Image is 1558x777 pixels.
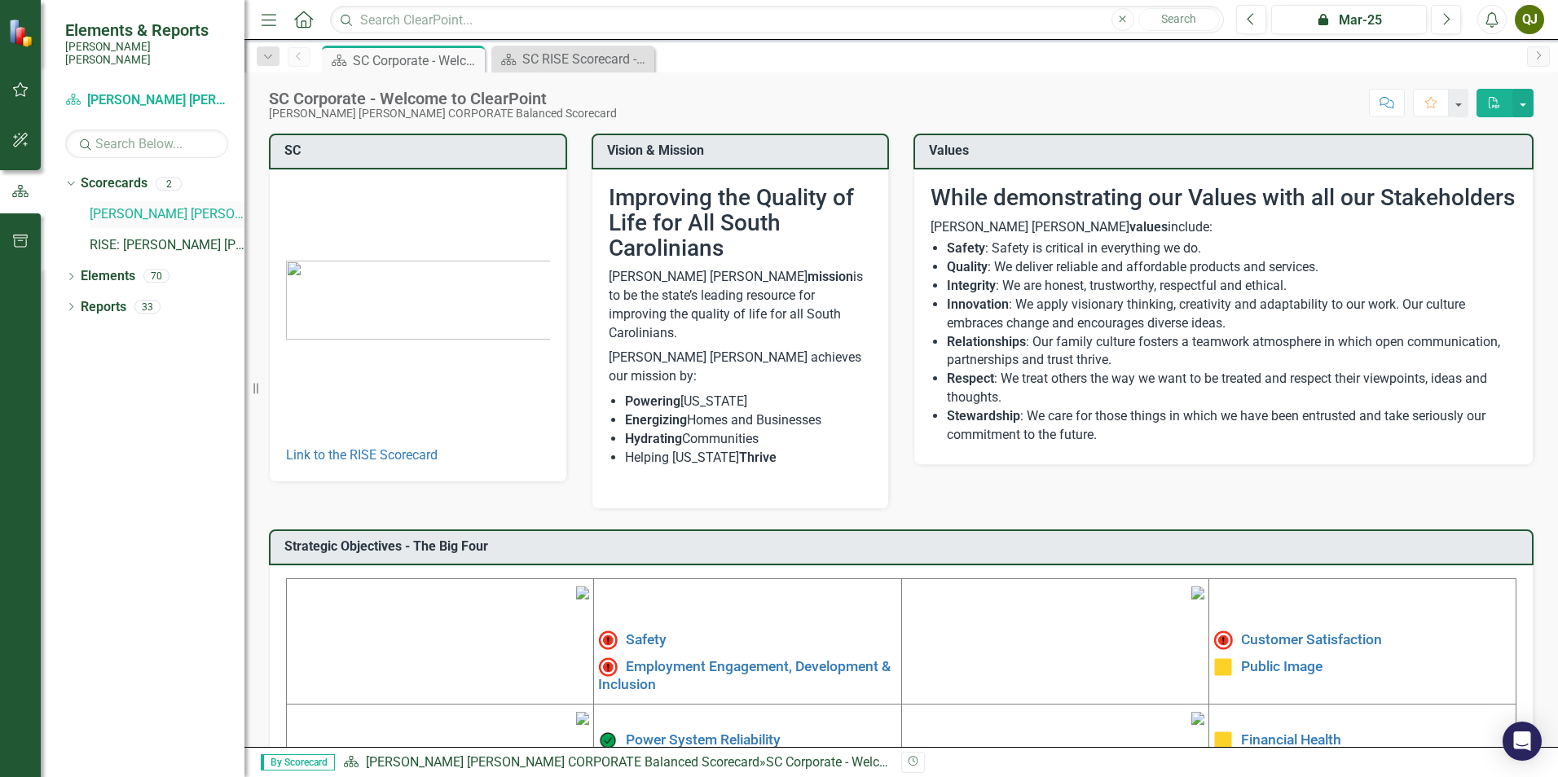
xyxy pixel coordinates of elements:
div: Mar-25 [1277,11,1421,30]
li: : Our family culture fosters a teamwork atmosphere in which open communication, partnerships and ... [947,333,1516,371]
img: Caution [1213,731,1233,750]
div: SC RISE Scorecard - Welcome to ClearPoint [522,49,650,69]
h3: SC [284,143,557,158]
input: Search Below... [65,129,228,158]
strong: Hydrating [625,431,682,446]
strong: Energizing [625,412,687,428]
h2: Improving the Quality of Life for All South Carolinians [609,186,873,261]
li: : We treat others the way we want to be treated and respect their viewpoints, ideas and thoughts. [947,370,1516,407]
li: : We care for those things in which we have been entrusted and take seriously our commitment to t... [947,407,1516,445]
strong: Quality [947,259,988,274]
img: Caution [1213,657,1233,677]
small: [PERSON_NAME] [PERSON_NAME] [65,40,228,67]
strong: Thrive [739,450,777,465]
a: [PERSON_NAME] [PERSON_NAME] CORPORATE Balanced Scorecard [90,205,244,224]
div: 33 [134,300,161,314]
a: Customer Satisfaction [1241,631,1382,647]
div: 2 [156,177,182,191]
strong: Powering [625,393,680,409]
div: Open Intercom Messenger [1503,722,1542,761]
a: Public Image [1241,657,1323,674]
a: [PERSON_NAME] [PERSON_NAME] CORPORATE Balanced Scorecard [65,91,228,110]
div: SC Corporate - Welcome to ClearPoint [766,754,982,770]
img: Not Meeting Target [1213,630,1233,650]
strong: Integrity [947,278,996,293]
div: [PERSON_NAME] [PERSON_NAME] CORPORATE Balanced Scorecard [269,108,617,120]
li: Helping [US_STATE] [625,449,873,468]
a: Financial Health [1241,731,1341,748]
strong: Relationships [947,334,1026,349]
li: Communities [625,430,873,449]
img: mceclip4.png [1191,712,1204,725]
h2: While demonstrating our Values with all our Stakeholders [931,186,1516,211]
p: [PERSON_NAME] [PERSON_NAME] achieves our mission by: [609,345,873,389]
a: Power System Reliability [626,731,781,748]
div: SC Corporate - Welcome to ClearPoint [269,90,617,108]
strong: Stewardship [947,408,1020,424]
div: 70 [143,270,169,283]
strong: Safety [947,240,985,256]
img: mceclip3%20v3.png [576,712,589,725]
li: : Safety is critical in everything we do. [947,239,1516,258]
a: Link to the RISE Scorecard [286,447,438,463]
img: mceclip1%20v4.png [576,586,589,599]
li: Homes and Businesses [625,411,873,430]
input: Search ClearPoint... [330,6,1224,34]
p: [PERSON_NAME] [PERSON_NAME] include: [931,218,1516,237]
div: » [343,753,889,772]
strong: values [1129,219,1168,235]
li: [US_STATE] [625,393,873,411]
a: Scorecards [81,174,147,193]
strong: Respect [947,371,994,386]
button: QJ [1515,5,1544,34]
img: On Target [598,731,618,750]
img: Not Meeting Target [598,657,618,677]
h3: Values [929,143,1524,158]
strong: Innovation [947,296,1009,312]
span: By Scorecard [261,754,335,770]
img: mceclip2%20v3.png [1191,586,1204,599]
h3: Vision & Mission [607,143,880,158]
img: ClearPoint Strategy [8,19,37,47]
a: Employment Engagement, Development & Inclusion [598,657,891,691]
li: : We deliver reliable and affordable products and services. [947,258,1516,277]
li: : We apply visionary thinking, creativity and adaptability to our work. Our culture embraces chan... [947,296,1516,333]
span: Search [1161,12,1196,25]
a: Reports [81,298,126,317]
img: Not Meeting Target [598,630,618,650]
a: Elements [81,267,135,286]
a: [PERSON_NAME] [PERSON_NAME] CORPORATE Balanced Scorecard [366,754,759,770]
button: Mar-25 [1271,5,1427,34]
span: Elements & Reports [65,20,228,40]
p: [PERSON_NAME] [PERSON_NAME] is to be the state’s leading resource for improving the quality of li... [609,268,873,345]
div: SC Corporate - Welcome to ClearPoint [353,50,481,71]
li: : We are honest, trustworthy, respectful and ethical. [947,277,1516,296]
button: Search [1138,8,1220,31]
strong: mission [808,269,853,284]
a: RISE: [PERSON_NAME] [PERSON_NAME] Recognizing Innovation, Safety and Excellence [90,236,244,255]
a: SC RISE Scorecard - Welcome to ClearPoint [495,49,650,69]
h3: Strategic Objectives - The Big Four [284,539,1524,554]
a: Safety [626,631,667,647]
